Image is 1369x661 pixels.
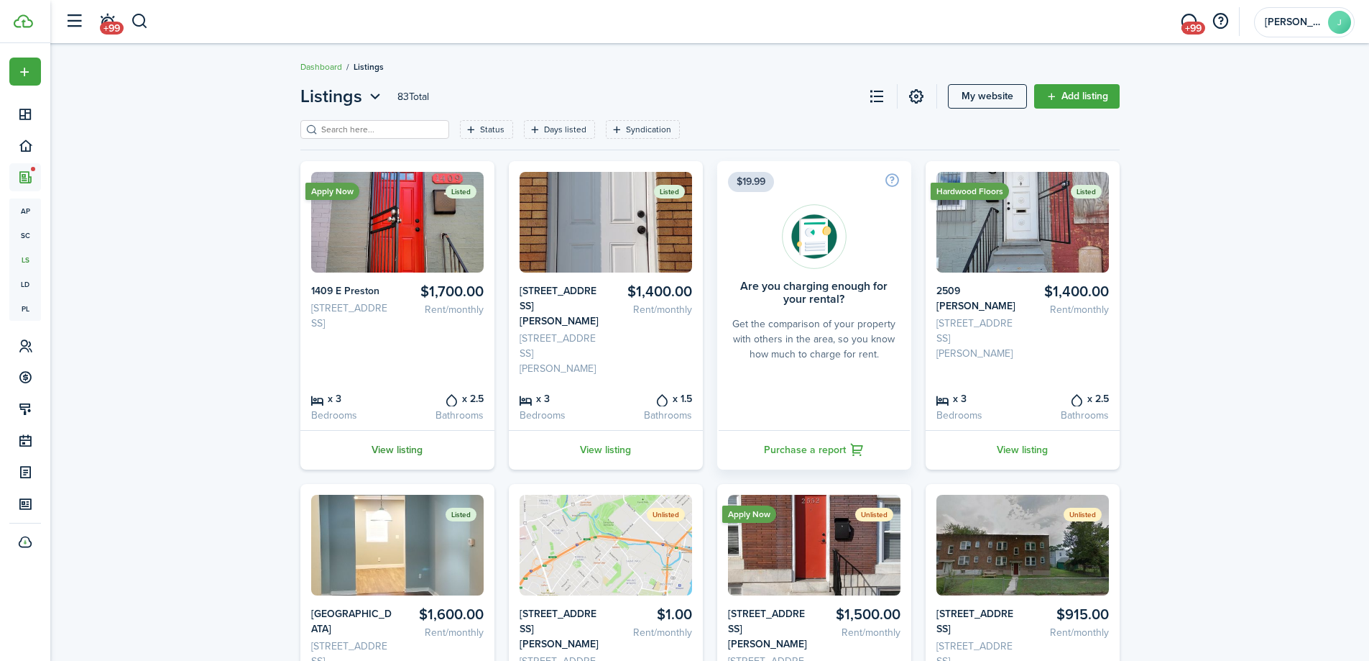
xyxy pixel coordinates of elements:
status: Listed [654,185,685,199]
card-listing-description: Rent/monthly [1028,625,1109,640]
a: pl [9,296,41,321]
a: ap [9,199,41,223]
card-listing-title: $1,700.00 [402,283,484,300]
card-listing-description: Rent/monthly [819,625,900,640]
status: Listed [446,185,476,199]
card-listing-description: Rent/monthly [611,625,692,640]
avatar-text: J [1328,11,1351,34]
card-listing-title: x 3 [311,391,392,406]
filter-tag: Open filter [460,120,513,139]
card-listing-title: x 1.5 [611,391,692,406]
span: Listings [300,83,362,109]
card-listing-description: Bedrooms [520,408,601,423]
card-listing-title: x 2.5 [402,391,484,406]
card-listing-title: x 3 [936,391,1018,406]
card-listing-description: [STREET_ADDRESS] [311,301,392,331]
card-listing-title: [GEOGRAPHIC_DATA] [311,606,392,637]
status: Unlisted [855,508,893,521]
img: Rentability report avatar [782,204,847,269]
status: Unlisted [1064,508,1102,521]
input: Search here... [318,123,444,137]
card-listing-title: [STREET_ADDRESS][PERSON_NAME] [728,606,809,652]
img: Listing avatar [311,172,484,273]
img: TenantCloud [14,14,33,28]
card-listing-title: $1.00 [611,606,692,623]
a: ld [9,272,41,296]
span: Listings [354,60,384,73]
a: Notifications [93,4,121,40]
card-listing-description: [STREET_ADDRESS][PERSON_NAME] [520,331,601,376]
button: Open resource center [1208,9,1232,34]
card-listing-title: $915.00 [1028,606,1109,623]
button: Search [131,9,149,34]
filter-tag-label: Syndication [626,123,671,136]
card-listing-title: [STREET_ADDRESS][PERSON_NAME] [520,606,601,652]
card-description: Get the comparison of your property with others in the area, so you know how much to charge for r... [728,316,900,362]
header-page-total: 83 Total [397,89,429,104]
a: View listing [926,430,1120,470]
img: Listing avatar [936,495,1109,596]
span: Jasmine [1265,17,1322,27]
span: +99 [100,22,124,35]
a: Add listing [1034,84,1120,109]
card-listing-description: [STREET_ADDRESS][PERSON_NAME] [936,316,1018,361]
button: Listings [300,83,384,109]
ribbon: Apply Now [305,183,359,200]
span: $19.99 [728,172,774,192]
span: +99 [1181,22,1205,35]
button: Open menu [9,58,41,86]
button: Open menu [300,83,384,109]
img: Listing avatar [520,172,692,273]
status: Unlisted [647,508,685,521]
card-listing-title: [STREET_ADDRESS] [936,606,1018,637]
a: View listing [509,430,703,470]
card-listing-description: Bathrooms [402,408,484,423]
card-listing-description: Bathrooms [1028,408,1109,423]
card-listing-title: 2509 [PERSON_NAME] [936,283,1018,314]
img: Listing avatar [936,172,1109,273]
card-listing-title: $1,600.00 [402,606,484,623]
filter-tag-label: Status [480,123,504,136]
card-listing-description: Rent/monthly [611,302,692,317]
card-listing-title: $1,400.00 [1028,283,1109,300]
card-listing-description: Bedrooms [936,408,1018,423]
ribbon: Apply Now [722,506,776,523]
filter-tag: Open filter [606,120,680,139]
card-listing-title: $1,500.00 [819,606,900,623]
card-listing-title: x 3 [520,391,601,406]
button: Open sidebar [60,8,88,35]
a: sc [9,223,41,247]
card-listing-description: Rent/monthly [402,302,484,317]
card-listing-title: [STREET_ADDRESS][PERSON_NAME] [520,283,601,329]
card-listing-title: 1409 E Preston [311,283,392,298]
img: Listing avatar [520,495,692,596]
card-listing-description: Bedrooms [311,408,392,423]
card-listing-title: x 2.5 [1028,391,1109,406]
filter-tag-label: Days listed [544,123,586,136]
card-listing-title: $1,400.00 [611,283,692,300]
card-listing-description: Rent/monthly [1028,302,1109,317]
img: Listing avatar [728,495,900,596]
img: Listing avatar [311,495,484,596]
card-listing-description: Rent/monthly [402,625,484,640]
a: My website [948,84,1027,109]
a: ls [9,247,41,272]
status: Listed [1071,185,1102,199]
status: Listed [446,508,476,521]
a: Dashboard [300,60,342,73]
a: View listing [300,430,494,470]
a: Messaging [1175,4,1202,40]
a: Purchase a report [717,430,911,470]
card-title: Are you charging enough for your rental? [728,280,900,306]
ribbon: Hardwood Floors [931,183,1009,200]
card-listing-description: Bathrooms [611,408,692,423]
filter-tag: Open filter [524,120,595,139]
